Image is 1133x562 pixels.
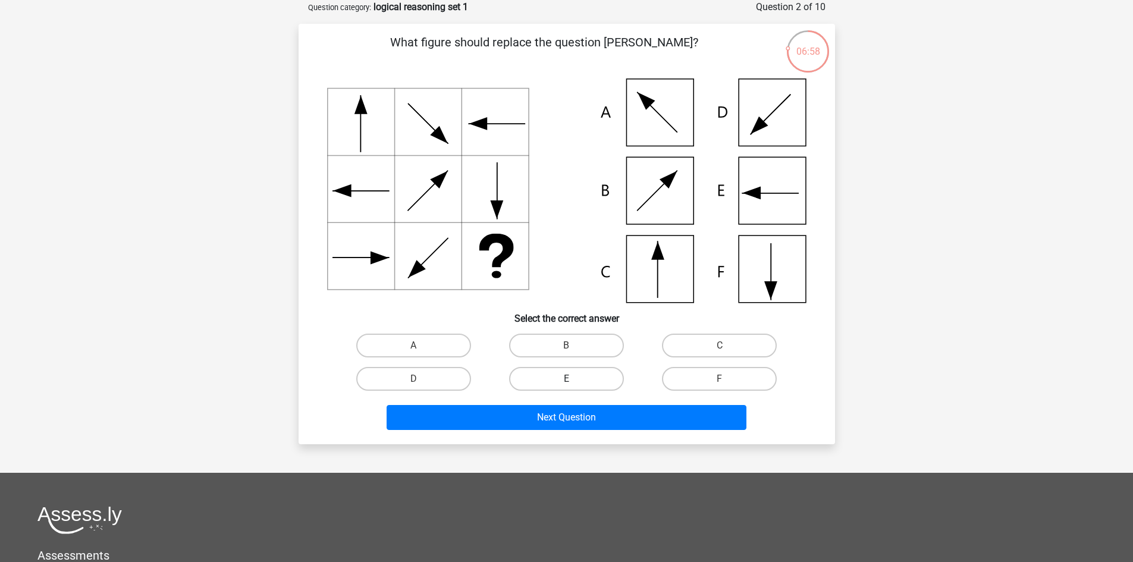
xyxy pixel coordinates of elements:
[662,367,777,391] label: F
[509,367,624,391] label: E
[318,303,816,324] h6: Select the correct answer
[356,334,471,357] label: A
[387,405,746,430] button: Next Question
[308,3,371,12] small: Question category:
[374,1,468,12] strong: logical reasoning set 1
[509,334,624,357] label: B
[37,506,122,534] img: Assessly logo
[662,334,777,357] label: C
[786,29,830,59] div: 06:58
[318,33,771,69] p: What figure should replace the question [PERSON_NAME]?
[356,367,471,391] label: D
